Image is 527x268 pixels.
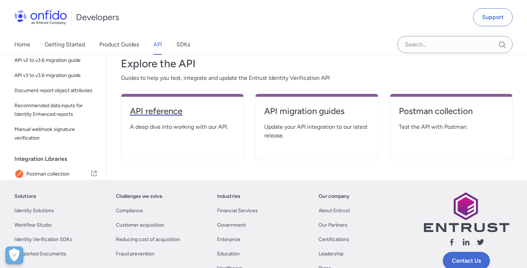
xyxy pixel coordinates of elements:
[217,221,246,230] a: Government
[14,86,98,95] span: Document report object attributes
[264,123,369,140] span: Update your API integration to our latest release.
[462,238,470,246] svg: Follow us linkedin
[45,35,85,55] a: Getting Started
[130,105,235,123] a: API reference
[26,169,90,179] span: Postman collection
[14,35,30,55] a: Home
[476,238,485,246] svg: Follow us X (Twitter)
[14,221,51,230] a: Workflow Studio
[14,71,98,80] span: API v3 to v3.6 migration guide
[14,235,72,244] a: Identity Verification SDKs
[319,235,349,244] a: Certifications
[5,246,23,264] div: Cookie Preferences
[14,125,98,142] span: Manual webhook signature verification
[14,10,67,24] img: Onfido Logo
[99,35,139,55] a: Product Guides
[116,250,154,258] a: Fraud prevention
[399,105,504,123] a: Postman collection
[14,152,103,166] div: Integration Libraries
[12,122,100,145] a: Manual webhook signature verification
[116,235,180,244] a: Reducing cost of acquisition
[397,36,513,53] input: Onfido search input field
[14,56,98,65] span: API v2 to v3.6 migration guide
[130,105,235,117] h4: API reference
[12,68,100,83] a: API v3 to v3.6 migration guide
[130,123,235,131] span: A deep dive into working with our API.
[76,12,119,23] h1: Developers
[399,123,504,131] span: Test the API with Postman.
[14,206,54,215] a: Identity Solutions
[116,192,162,201] a: Challenges we solve
[14,192,36,201] a: Solutions
[473,8,513,26] a: Support
[217,235,240,244] a: Enterprise
[5,246,23,264] button: Open Preferences
[319,192,350,201] a: Our company
[319,206,350,215] a: About Entrust
[399,105,504,117] h4: Postman collection
[264,105,369,117] h4: API migration guides
[14,169,26,179] img: IconPostman collection
[14,101,98,119] span: Recommended data inputs for Identity Enhanced reports
[447,238,456,249] a: Follow us facebook
[319,250,343,258] a: Leadership
[217,206,258,215] a: Financial Services
[12,83,100,98] a: Document report object attributes
[12,53,100,68] a: API v2 to v3.6 migration guide
[476,238,485,249] a: Follow us X (Twitter)
[14,250,66,258] a: Supported Documents
[12,99,100,122] a: Recommended data inputs for Identity Enhanced reports
[423,192,509,232] img: Entrust logo
[319,221,347,230] a: Our Partners
[176,35,190,55] a: SDKs
[264,105,369,123] a: API migration guides
[121,56,513,71] h3: Explore the API
[447,238,456,246] svg: Follow us facebook
[12,166,100,182] a: IconPostman collectionPostman collection
[116,221,164,230] a: Customer acquisition
[217,192,240,201] a: Industries
[121,74,513,82] span: Guides to help you test, integrate and update the Entrust Identity Verification API
[116,206,143,215] a: Compliance
[462,238,470,249] a: Follow us linkedin
[217,250,240,258] a: Education
[153,35,162,55] a: API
